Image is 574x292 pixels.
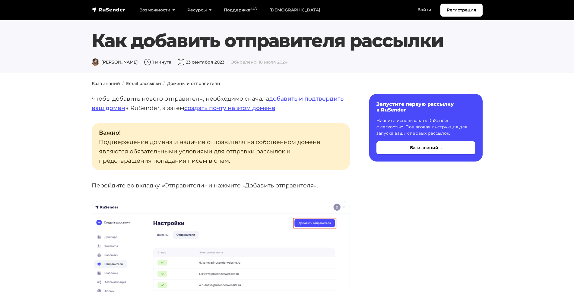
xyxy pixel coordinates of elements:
[440,4,483,17] a: Регистрация
[92,94,350,112] p: Чтобы добавить нового отправителя, необходимо сначала в RuSender, а затем .
[92,30,483,52] h1: Как добавить отправителя рассылки
[92,123,350,170] p: Подтверждение домена и наличие отправителя на собственном домене являются обязательными условиями...
[126,81,161,86] a: Email рассылки
[92,59,138,65] span: [PERSON_NAME]
[92,95,344,111] a: добавить и подтвердить ваш домен
[92,7,125,13] img: RuSender
[92,81,120,86] a: База знаний
[144,58,151,66] img: Время чтения
[167,81,220,86] a: Домены и отправители
[411,4,437,16] a: Войти
[92,181,350,190] p: Перейдите во вкладку «Отправители» и нажмите «Добавить отправителя».
[184,104,275,111] a: создать почту на этом домене
[230,59,287,65] span: Обновлено: 18 июля 2024
[99,129,121,136] strong: Важно!
[369,94,483,162] a: Запустите первую рассылку в RuSender Начните использовать RuSender с легкостью. Пошаговая инструк...
[181,4,218,16] a: Ресурсы
[218,4,263,16] a: Поддержка24/7
[376,101,475,113] h6: Запустите первую рассылку в RuSender
[144,59,171,65] span: 1 минута
[88,80,486,87] nav: breadcrumb
[250,7,257,11] sup: 24/7
[177,59,224,65] span: 23 сентября 2023
[376,141,475,154] button: База знаний →
[177,58,185,66] img: Дата публикации
[263,4,326,16] a: [DEMOGRAPHIC_DATA]
[133,4,181,16] a: Возможности
[376,118,475,137] p: Начните использовать RuSender с легкостью. Пошаговая инструкция для запуска ваших первых рассылок.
